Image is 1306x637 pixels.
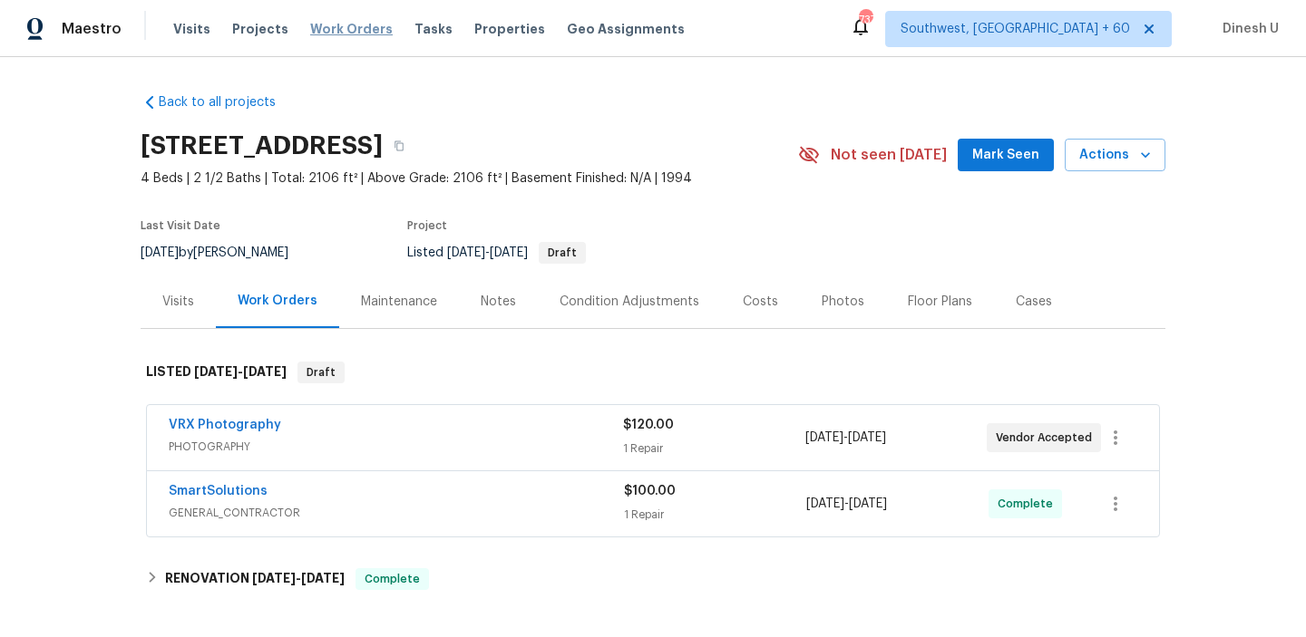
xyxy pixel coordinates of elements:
span: Complete [998,495,1060,513]
div: Condition Adjustments [560,293,699,311]
span: Listed [407,246,586,259]
span: - [252,572,345,584]
span: - [194,365,287,378]
span: Draft [299,363,343,381]
span: GENERAL_CONTRACTOR [169,504,624,522]
button: Mark Seen [958,139,1054,172]
span: Visits [173,20,210,38]
span: [DATE] [848,431,886,444]
div: Cases [1016,293,1052,311]
div: 1 Repair [623,439,804,458]
span: Projects [232,20,288,38]
span: Properties [474,20,545,38]
div: Costs [743,293,778,311]
span: [DATE] [849,497,887,510]
span: Draft [541,247,584,258]
span: [DATE] [447,246,485,259]
span: Dinesh U [1215,20,1279,38]
span: Not seen [DATE] [831,146,947,164]
span: Mark Seen [972,144,1039,167]
span: $120.00 [623,419,674,431]
span: Maestro [62,20,122,38]
div: by [PERSON_NAME] [141,242,310,264]
button: Copy Address [383,130,415,162]
span: Southwest, [GEOGRAPHIC_DATA] + 60 [901,20,1130,38]
a: VRX Photography [169,419,281,431]
span: Complete [357,570,427,588]
span: [DATE] [490,246,528,259]
span: [DATE] [243,365,287,378]
span: [DATE] [252,572,296,584]
span: $100.00 [624,485,676,497]
h6: LISTED [146,362,287,383]
div: Maintenance [361,293,437,311]
div: Visits [162,293,194,311]
span: Actions [1079,144,1151,167]
div: RENOVATION [DATE]-[DATE]Complete [141,557,1165,601]
span: [DATE] [141,246,179,259]
h2: [STREET_ADDRESS] [141,137,383,155]
div: LISTED [DATE]-[DATE]Draft [141,343,1165,401]
span: Geo Assignments [567,20,685,38]
span: [DATE] [806,497,844,510]
span: - [805,429,886,447]
div: Photos [822,293,864,311]
h6: RENOVATION [165,568,345,590]
a: Back to all projects [141,93,315,111]
div: Floor Plans [908,293,972,311]
span: [DATE] [301,572,345,584]
a: SmartSolutions [169,485,268,497]
div: 737 [859,11,872,29]
span: - [447,246,528,259]
span: [DATE] [194,365,238,378]
div: 1 Repair [624,506,806,524]
span: Last Visit Date [141,220,220,231]
span: - [806,495,887,513]
div: Work Orders [238,292,317,310]
span: [DATE] [805,431,843,444]
button: Actions [1065,139,1165,172]
span: Tasks [414,23,453,35]
span: 4 Beds | 2 1/2 Baths | Total: 2106 ft² | Above Grade: 2106 ft² | Basement Finished: N/A | 1994 [141,169,798,188]
span: Project [407,220,447,231]
div: Notes [481,293,516,311]
span: Work Orders [310,20,393,38]
span: PHOTOGRAPHY [169,438,623,456]
span: Vendor Accepted [996,429,1099,447]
